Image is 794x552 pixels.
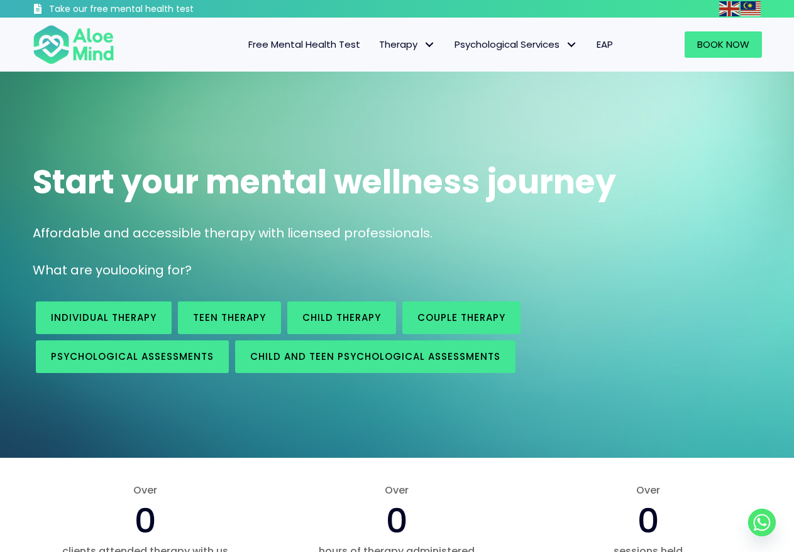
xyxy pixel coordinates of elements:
span: Over [33,483,259,497]
a: Psychological assessments [36,340,229,373]
span: Book Now [697,38,749,51]
a: Child and Teen Psychological assessments [235,340,516,373]
span: Over [535,483,761,497]
a: Teen Therapy [178,301,281,334]
span: 0 [386,497,408,544]
a: Whatsapp [748,509,776,536]
span: EAP [597,38,613,51]
nav: Menu [131,31,622,58]
span: Therapy [379,38,436,51]
span: Over [284,483,510,497]
img: en [719,1,739,16]
span: Psychological assessments [51,350,214,363]
span: Teen Therapy [193,311,266,324]
span: Child and Teen Psychological assessments [250,350,500,363]
a: Individual therapy [36,301,172,334]
span: Start your mental wellness journey [33,159,616,205]
span: Free Mental Health Test [248,38,360,51]
span: What are you [33,261,118,279]
p: Affordable and accessible therapy with licensed professionals. [33,224,762,242]
span: 0 [637,497,659,544]
span: Psychological Services: submenu [563,36,581,54]
span: Child Therapy [302,311,381,324]
a: Free Mental Health Test [239,31,370,58]
a: EAP [587,31,622,58]
h3: Take our free mental health test [49,3,261,16]
span: Therapy: submenu [421,36,439,54]
img: ms [741,1,761,16]
span: Individual therapy [51,311,157,324]
a: Child Therapy [287,301,396,334]
span: Couple therapy [417,311,505,324]
a: Book Now [685,31,762,58]
a: Psychological ServicesPsychological Services: submenu [445,31,587,58]
img: Aloe mind Logo [33,24,114,65]
span: looking for? [118,261,192,279]
a: TherapyTherapy: submenu [370,31,445,58]
a: English [719,1,741,16]
span: Psychological Services [455,38,578,51]
span: 0 [135,497,157,544]
a: Malay [741,1,762,16]
a: Take our free mental health test [33,3,261,18]
a: Couple therapy [402,301,521,334]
